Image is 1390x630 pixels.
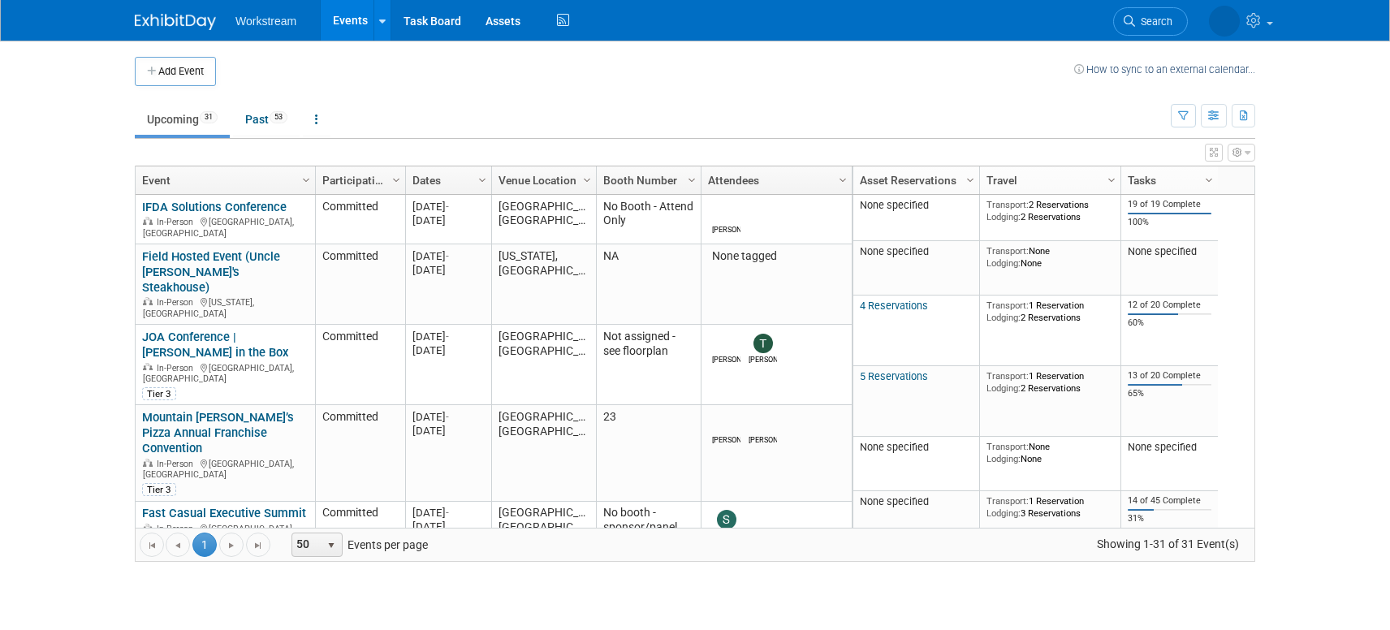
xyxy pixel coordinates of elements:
[1128,370,1212,382] div: 13 of 20 Complete
[166,533,190,557] a: Go to the previous page
[1082,533,1254,555] span: Showing 1-31 of 31 Event(s)
[835,166,853,191] a: Column Settings
[157,297,198,308] span: In-Person
[1105,174,1118,187] span: Column Settings
[1202,174,1215,187] span: Column Settings
[315,195,405,244] td: Committed
[412,520,484,533] div: [DATE]
[685,174,698,187] span: Column Settings
[962,166,980,191] a: Column Settings
[225,539,238,552] span: Go to the next page
[300,174,313,187] span: Column Settings
[1201,166,1219,191] a: Column Settings
[142,249,280,295] a: Field Hosted Event (Uncle [PERSON_NAME]'s Steakhouse)
[712,434,740,446] div: Josh Lu
[412,410,484,424] div: [DATE]
[142,295,308,319] div: [US_STATE], [GEOGRAPHIC_DATA]
[142,200,287,214] a: IFDA Solutions Conference
[836,174,849,187] span: Column Settings
[596,502,701,556] td: No booth - sponsor/panel only
[717,334,736,353] img: Jacob Davis
[142,456,308,481] div: [GEOGRAPHIC_DATA], [GEOGRAPHIC_DATA]
[1209,6,1240,37] img: Tatia Meghdadi
[143,217,153,225] img: In-Person Event
[388,166,406,191] a: Column Settings
[246,533,270,557] a: Go to the last page
[474,166,492,191] a: Column Settings
[596,244,701,325] td: NA
[412,249,484,263] div: [DATE]
[412,214,484,227] div: [DATE]
[491,405,596,501] td: [GEOGRAPHIC_DATA], [GEOGRAPHIC_DATA]
[233,104,300,135] a: Past53
[986,370,1115,394] div: 1 Reservation 2 Reservations
[142,387,176,400] div: Tier 3
[986,166,1110,194] a: Travel
[235,15,296,28] span: Workstream
[135,57,216,86] button: Add Event
[446,507,449,519] span: -
[712,223,740,235] div: Matthew Conover
[491,502,596,556] td: [GEOGRAPHIC_DATA], [GEOGRAPHIC_DATA]
[412,424,484,438] div: [DATE]
[986,441,1029,452] span: Transport:
[749,353,777,365] div: Tanner Michaelis
[292,533,320,556] span: 50
[964,174,977,187] span: Column Settings
[1128,495,1212,507] div: 14 of 45 Complete
[1128,199,1212,210] div: 19 of 19 Complete
[270,111,287,123] span: 53
[315,325,405,405] td: Committed
[322,166,395,194] a: Participation
[315,405,405,501] td: Committed
[860,199,929,211] span: None specified
[142,214,308,239] div: [GEOGRAPHIC_DATA], [GEOGRAPHIC_DATA]
[1103,166,1121,191] a: Column Settings
[271,533,444,557] span: Events per page
[579,166,597,191] a: Column Settings
[986,441,1115,464] div: None None
[142,521,308,546] div: [GEOGRAPHIC_DATA], [GEOGRAPHIC_DATA]
[142,330,288,360] a: JOA Conference | [PERSON_NAME] in the Box
[1128,217,1212,228] div: 100%
[390,174,403,187] span: Column Settings
[491,244,596,325] td: [US_STATE], [GEOGRAPHIC_DATA]
[298,166,316,191] a: Column Settings
[708,166,841,194] a: Attendees
[986,199,1029,210] span: Transport:
[142,166,304,194] a: Event
[192,533,217,557] span: 1
[1128,513,1212,524] div: 31%
[749,434,777,446] div: Damon Young
[860,441,929,453] span: None specified
[1128,441,1212,454] div: None specified
[717,510,736,529] img: Sarah Chan
[142,360,308,385] div: [GEOGRAPHIC_DATA], [GEOGRAPHIC_DATA]
[412,263,484,277] div: [DATE]
[1135,15,1172,28] span: Search
[135,104,230,135] a: Upcoming31
[1074,63,1255,76] a: How to sync to an external calendar...
[315,244,405,325] td: Committed
[1128,245,1212,258] div: None specified
[143,363,153,371] img: In-Person Event
[717,414,736,434] img: Josh Lu
[135,14,216,30] img: ExhibitDay
[143,459,153,467] img: In-Person Event
[412,330,484,343] div: [DATE]
[596,195,701,244] td: No Booth - Attend Only
[145,539,158,552] span: Go to the first page
[860,245,929,257] span: None specified
[476,174,489,187] span: Column Settings
[986,382,1021,394] span: Lodging:
[446,411,449,423] span: -
[596,325,701,405] td: Not assigned - see floorplan
[581,174,594,187] span: Column Settings
[986,300,1029,311] span: Transport:
[491,195,596,244] td: [GEOGRAPHIC_DATA], [GEOGRAPHIC_DATA]
[986,312,1021,323] span: Lodging:
[157,217,198,227] span: In-Person
[446,250,449,262] span: -
[143,524,153,532] img: In-Person Event
[753,334,773,353] img: Tanner Michaelis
